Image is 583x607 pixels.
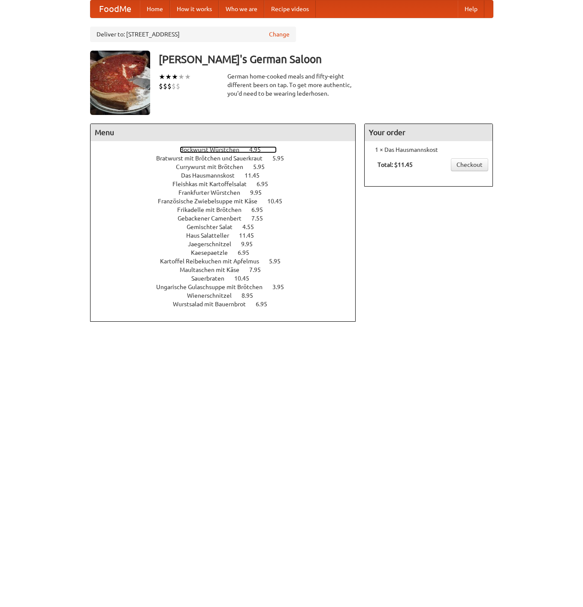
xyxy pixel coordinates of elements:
[191,275,265,282] a: Sauerbraten 10.45
[242,223,263,230] span: 4.55
[176,163,252,170] span: Currywurst mit Brötchen
[176,82,180,91] li: $
[165,72,172,82] li: ★
[241,241,261,248] span: 9.95
[172,72,178,82] li: ★
[256,301,276,308] span: 6.95
[178,189,278,196] a: Frankfurter Würstchen 9.95
[177,206,279,213] a: Frikadelle mit Brötchen 6.95
[187,223,241,230] span: Gemischter Salat
[158,198,266,205] span: Französische Zwiebelsuppe mit Käse
[180,146,277,153] a: Bockwurst Würstchen 4.95
[173,301,254,308] span: Wurstsalad mit Bauernbrot
[191,275,233,282] span: Sauerbraten
[160,258,296,265] a: Kartoffel Reibekuchen mit Apfelmus 5.95
[272,284,293,290] span: 3.95
[250,189,270,196] span: 9.95
[178,72,184,82] li: ★
[365,124,492,141] h4: Your order
[172,181,284,187] a: Fleishkas mit Kartoffelsalat 6.95
[251,215,272,222] span: 7.55
[156,284,300,290] a: Ungarische Gulaschsuppe mit Brötchen 3.95
[249,146,269,153] span: 4.95
[188,241,240,248] span: Jaegerschnitzel
[172,82,176,91] li: $
[186,232,270,239] a: Haus Salatteller 11.45
[234,275,258,282] span: 10.45
[187,292,240,299] span: Wienerschnitzel
[180,266,277,273] a: Maultaschen mit Käse 7.95
[176,163,281,170] a: Currywurst mit Brötchen 5.95
[180,266,248,273] span: Maultaschen mit Käse
[140,0,170,18] a: Home
[91,0,140,18] a: FoodMe
[242,292,262,299] span: 8.95
[184,72,191,82] li: ★
[181,172,275,179] a: Das Hausmannskost 11.45
[163,82,167,91] li: $
[219,0,264,18] a: Who we are
[451,158,488,171] a: Checkout
[257,181,277,187] span: 6.95
[267,198,291,205] span: 10.45
[158,198,298,205] a: Französische Zwiebelsuppe mit Käse 10.45
[90,51,150,115] img: angular.jpg
[159,51,493,68] h3: [PERSON_NAME]'s German Saloon
[180,146,248,153] span: Bockwurst Würstchen
[178,215,279,222] a: Gebackener Camenbert 7.55
[178,189,249,196] span: Frankfurter Würstchen
[269,30,290,39] a: Change
[172,181,255,187] span: Fleishkas mit Kartoffelsalat
[159,82,163,91] li: $
[173,301,283,308] a: Wurstsalad mit Bauernbrot 6.95
[249,266,269,273] span: 7.95
[186,232,238,239] span: Haus Salatteller
[188,241,269,248] a: Jaegerschnitzel 9.95
[159,72,165,82] li: ★
[272,155,293,162] span: 5.95
[156,284,271,290] span: Ungarische Gulaschsuppe mit Brötchen
[177,206,250,213] span: Frikadelle mit Brötchen
[369,145,488,154] li: 1 × Das Hausmannskost
[181,172,243,179] span: Das Hausmannskost
[156,155,271,162] span: Bratwurst mit Brötchen und Sauerkraut
[191,249,236,256] span: Kaesepaetzle
[458,0,484,18] a: Help
[269,258,289,265] span: 5.95
[239,232,263,239] span: 11.45
[90,27,296,42] div: Deliver to: [STREET_ADDRESS]
[178,215,250,222] span: Gebackener Camenbert
[170,0,219,18] a: How it works
[227,72,356,98] div: German home-cooked meals and fifty-eight different beers on tap. To get more authentic, you'd nee...
[245,172,268,179] span: 11.45
[238,249,258,256] span: 6.95
[160,258,268,265] span: Kartoffel Reibekuchen mit Apfelmus
[187,223,270,230] a: Gemischter Salat 4.55
[91,124,356,141] h4: Menu
[253,163,273,170] span: 5.95
[378,161,413,168] b: Total: $11.45
[156,155,300,162] a: Bratwurst mit Brötchen und Sauerkraut 5.95
[187,292,269,299] a: Wienerschnitzel 8.95
[251,206,272,213] span: 6.95
[167,82,172,91] li: $
[264,0,316,18] a: Recipe videos
[191,249,265,256] a: Kaesepaetzle 6.95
